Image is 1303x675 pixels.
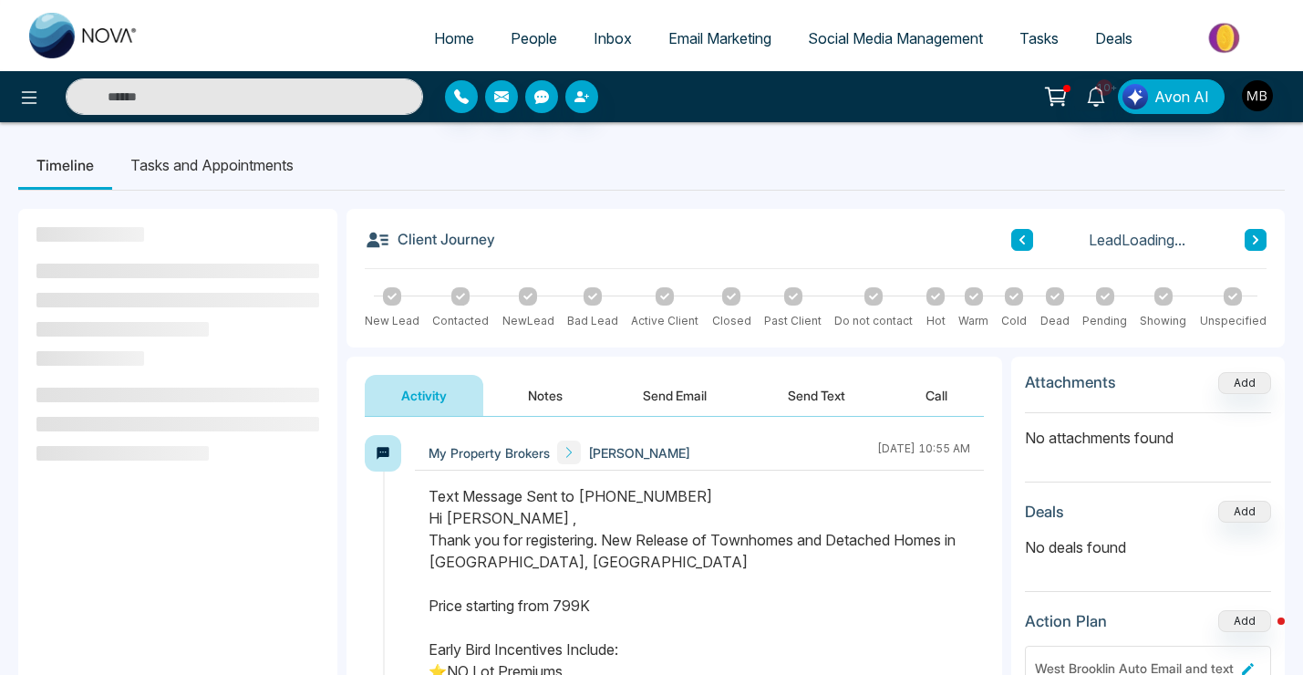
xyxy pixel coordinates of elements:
a: People [492,21,575,56]
button: Send Email [606,375,743,416]
h3: Deals [1025,503,1064,521]
span: Lead Loading... [1089,229,1185,251]
button: Add [1218,501,1271,523]
a: Inbox [575,21,650,56]
span: Avon AI [1154,86,1209,108]
button: Send Text [751,375,882,416]
div: Dead [1040,313,1070,329]
span: My Property Brokers [429,443,550,462]
p: No attachments found [1025,413,1271,449]
span: 10+ [1096,79,1112,96]
a: Home [416,21,492,56]
div: New Lead [365,313,419,329]
a: 10+ [1074,79,1118,111]
div: Warm [958,313,988,329]
li: Tasks and Appointments [112,140,312,190]
a: Social Media Management [790,21,1001,56]
span: [PERSON_NAME] [588,443,690,462]
div: Showing [1140,313,1186,329]
div: Unspecified [1200,313,1267,329]
div: Closed [712,313,751,329]
img: Market-place.gif [1160,17,1292,58]
a: Deals [1077,21,1151,56]
div: Active Client [631,313,698,329]
div: Cold [1001,313,1027,329]
span: Deals [1095,29,1132,47]
h3: Client Journey [365,227,495,253]
div: [DATE] 10:55 AM [877,441,970,464]
img: Nova CRM Logo [29,13,139,58]
div: NewLead [502,313,554,329]
div: Bad Lead [567,313,618,329]
a: Tasks [1001,21,1077,56]
span: Home [434,29,474,47]
span: Tasks [1019,29,1059,47]
div: Contacted [432,313,489,329]
iframe: Intercom live chat [1241,613,1285,657]
button: Notes [491,375,599,416]
span: Inbox [594,29,632,47]
span: Email Marketing [668,29,771,47]
span: Add [1218,374,1271,389]
span: Social Media Management [808,29,983,47]
button: Activity [365,375,483,416]
button: Add [1218,372,1271,394]
button: Avon AI [1118,79,1225,114]
li: Timeline [18,140,112,190]
button: Call [889,375,984,416]
h3: Attachments [1025,373,1116,391]
img: Lead Flow [1122,84,1148,109]
div: Hot [926,313,946,329]
img: User Avatar [1242,80,1273,111]
button: Add [1218,610,1271,632]
span: People [511,29,557,47]
div: Past Client [764,313,822,329]
div: Pending [1082,313,1127,329]
a: Email Marketing [650,21,790,56]
h3: Action Plan [1025,612,1107,630]
div: Do not contact [834,313,913,329]
p: No deals found [1025,536,1271,558]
